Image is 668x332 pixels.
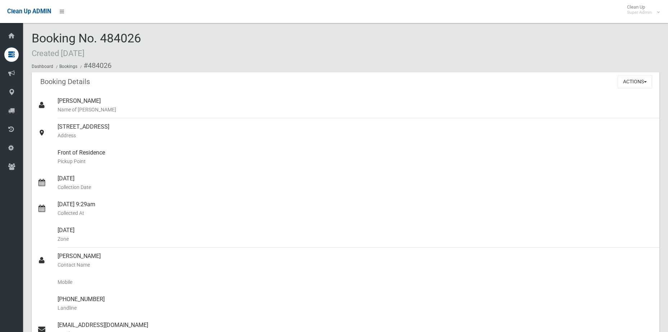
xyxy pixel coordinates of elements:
span: Clean Up ADMIN [7,8,51,15]
small: Address [58,131,654,140]
span: Booking No. 484026 [32,31,141,59]
small: Collected At [58,209,654,217]
div: [DATE] 9:29am [58,196,654,222]
div: Front of Residence [58,144,654,170]
small: Contact Name [58,260,654,269]
small: Collection Date [58,183,654,192]
small: Pickup Point [58,157,654,166]
a: Dashboard [32,64,53,69]
li: #484026 [78,59,112,72]
div: [PERSON_NAME] [58,248,654,273]
div: [STREET_ADDRESS] [58,118,654,144]
div: [PHONE_NUMBER] [58,291,654,317]
div: [DATE] [58,170,654,196]
span: Clean Up [623,4,659,15]
header: Booking Details [32,75,99,89]
div: [DATE] [58,222,654,248]
a: Bookings [59,64,77,69]
button: Actions [618,75,652,88]
small: Zone [58,235,654,243]
small: Created [DATE] [32,49,85,58]
small: Super Admin [627,10,652,15]
small: Landline [58,304,654,312]
small: Name of [PERSON_NAME] [58,105,654,114]
div: [PERSON_NAME] [58,92,654,118]
small: Mobile [58,278,654,286]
